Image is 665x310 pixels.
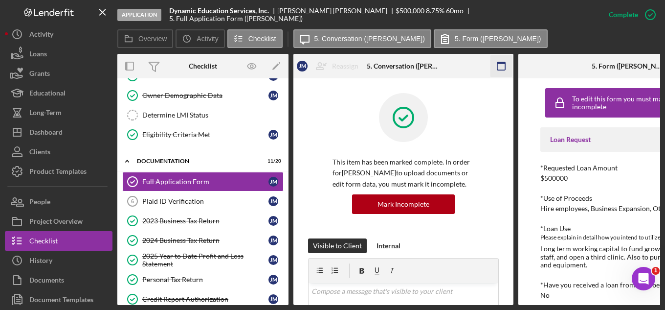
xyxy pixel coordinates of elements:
[5,122,112,142] button: Dashboard
[268,236,278,245] div: J M
[332,157,474,190] p: This item has been marked complete. In order for [PERSON_NAME] to upload documents or edit form d...
[5,231,112,251] button: Checklist
[142,237,268,244] div: 2024 Business Tax Return
[122,289,284,309] a: Credit Report AuthorizationJM
[313,238,362,253] div: Visible to Client
[142,197,268,205] div: Plaid ID Verification
[540,174,568,182] div: $500000
[5,142,112,162] button: Clients
[268,275,278,285] div: J M
[137,158,257,164] div: Documentation
[367,62,440,70] div: 5. Conversation ([PERSON_NAME])
[540,291,550,299] div: No
[632,267,655,290] iframe: Intercom live chat
[29,192,50,214] div: People
[5,103,112,122] button: Long-Term
[5,192,112,212] button: People
[592,62,665,70] div: 5. Form ([PERSON_NAME])
[5,64,112,83] button: Grants
[122,191,284,211] a: 6Plaid ID VerificationJM
[5,24,112,44] button: Activity
[268,177,278,187] div: J M
[5,251,112,270] button: History
[122,105,284,125] a: Determine LMI Status
[268,294,278,304] div: J M
[292,56,368,76] button: JMReassign
[377,194,429,214] div: Mark Incomplete
[29,44,47,66] div: Loans
[599,5,660,24] button: Complete
[176,29,224,48] button: Activity
[29,142,50,164] div: Clients
[142,295,268,303] div: Credit Report Authorization
[122,172,284,191] a: Full Application FormJM
[122,125,284,144] a: Eligibility Criteria MetJM
[142,111,283,119] div: Determine LMI Status
[5,270,112,290] button: Documents
[169,15,303,23] div: 5. Full Application Form ([PERSON_NAME])
[455,35,541,43] label: 5. Form ([PERSON_NAME])
[169,7,269,15] b: Dynamic Education Services, Inc.
[609,5,638,24] div: Complete
[142,252,268,268] div: 2025 Year to Date Profit and Loss Statement
[5,212,112,231] button: Project Overview
[297,61,308,72] div: J M
[117,29,173,48] button: Overview
[122,86,284,105] a: Owner Demographic DataJM
[5,44,112,64] button: Loans
[29,103,62,125] div: Long-Term
[268,130,278,140] div: J M
[29,64,50,86] div: Grants
[396,6,424,15] span: $500,000
[29,24,53,47] div: Activity
[197,35,218,43] label: Activity
[142,178,268,186] div: Full Application Form
[142,217,268,225] div: 2023 Business Tax Return
[268,196,278,206] div: J M
[5,290,112,310] button: Document Templates
[308,238,367,253] button: Visible to Client
[138,35,167,43] label: Overview
[131,198,134,204] tspan: 6
[122,231,284,250] a: 2024 Business Tax ReturnJM
[268,255,278,265] div: J M
[377,238,400,253] div: Internal
[277,7,396,15] div: [PERSON_NAME] [PERSON_NAME]
[122,250,284,270] a: 2025 Year to Date Profit and Loss StatementJM
[29,83,66,105] div: Educational
[227,29,283,48] button: Checklist
[434,29,548,48] button: 5. Form ([PERSON_NAME])
[352,194,455,214] button: Mark Incomplete
[142,92,268,99] div: Owner Demographic Data
[293,29,431,48] button: 5. Conversation ([PERSON_NAME])
[314,35,425,43] label: 5. Conversation ([PERSON_NAME])
[29,162,87,184] div: Product Templates
[29,251,52,273] div: History
[5,83,112,103] button: Educational
[5,162,112,181] button: Product Templates
[268,91,278,100] div: J M
[122,270,284,289] a: Personal Tax ReturnJM
[264,158,281,164] div: 11 / 20
[122,211,284,231] a: 2023 Business Tax ReturnJM
[29,270,64,292] div: Documents
[29,231,58,253] div: Checklist
[29,122,63,144] div: Dashboard
[189,62,217,70] div: Checklist
[652,267,660,275] span: 1
[372,238,405,253] button: Internal
[142,276,268,284] div: Personal Tax Return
